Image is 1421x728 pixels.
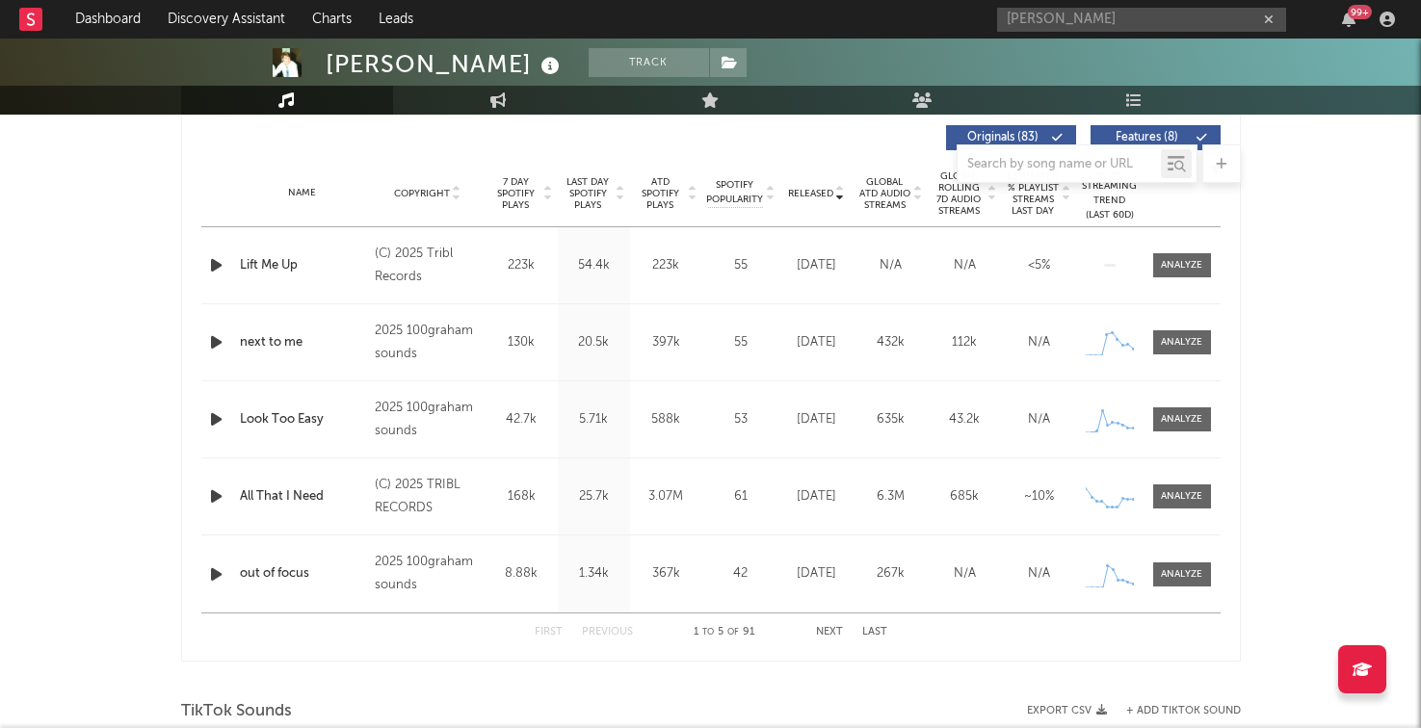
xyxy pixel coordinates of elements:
[582,627,633,637] button: Previous
[997,8,1286,32] input: Search for artists
[788,188,833,199] span: Released
[240,564,366,584] a: out of focus
[635,487,697,507] div: 3.07M
[563,487,625,507] div: 25.7k
[1091,125,1221,150] button: Features(8)
[933,487,997,507] div: 685k
[240,487,366,507] a: All That I Need
[858,410,923,429] div: 635k
[490,176,541,211] span: 7 Day Spotify Plays
[933,333,997,352] div: 112k
[635,176,686,211] span: ATD Spotify Plays
[563,564,625,584] div: 1.34k
[1007,333,1071,352] div: N/A
[490,410,553,429] div: 42.7k
[862,627,887,637] button: Last
[375,320,480,366] div: 2025 100graham sounds
[784,564,849,584] div: [DATE]
[1007,410,1071,429] div: N/A
[240,333,366,352] a: next to me
[490,256,553,275] div: 223k
[375,551,480,597] div: 2025 100graham sounds
[1107,706,1241,716] button: + Add TikTok Sound
[946,125,1076,150] button: Originals(83)
[707,256,775,275] div: 55
[394,188,450,199] span: Copyright
[1103,132,1192,143] span: Features ( 8 )
[671,621,777,644] div: 1 5 91
[181,700,292,723] span: TikTok Sounds
[707,333,775,352] div: 55
[933,410,997,429] div: 43.2k
[1007,487,1071,507] div: ~ 10 %
[635,410,697,429] div: 588k
[1027,705,1107,716] button: Export CSV
[490,564,553,584] div: 8.88k
[535,627,563,637] button: First
[375,397,480,443] div: 2025 100graham sounds
[635,564,697,584] div: 367k
[933,170,986,217] span: Global Rolling 7D Audio Streams
[958,157,1161,172] input: Search by song name or URL
[858,256,923,275] div: N/A
[702,628,714,637] span: to
[933,564,997,584] div: N/A
[707,487,775,507] div: 61
[635,333,697,352] div: 397k
[858,333,923,352] div: 432k
[959,132,1047,143] span: Originals ( 83 )
[727,628,739,637] span: of
[1342,12,1355,27] button: 99+
[563,333,625,352] div: 20.5k
[784,256,849,275] div: [DATE]
[1126,706,1241,716] button: + Add TikTok Sound
[784,333,849,352] div: [DATE]
[635,256,697,275] div: 223k
[563,410,625,429] div: 5.71k
[816,627,843,637] button: Next
[490,487,553,507] div: 168k
[589,48,709,77] button: Track
[326,48,565,80] div: [PERSON_NAME]
[240,410,366,429] a: Look Too Easy
[375,243,480,289] div: (C) 2025 Tribl Records
[858,176,911,211] span: Global ATD Audio Streams
[1007,256,1071,275] div: <5%
[240,186,366,200] div: Name
[784,487,849,507] div: [DATE]
[1007,564,1071,584] div: N/A
[375,474,480,520] div: (C) 2025 TRIBL RECORDS
[490,333,553,352] div: 130k
[707,564,775,584] div: 42
[784,410,849,429] div: [DATE]
[563,176,614,211] span: Last Day Spotify Plays
[707,410,775,429] div: 53
[1348,5,1372,19] div: 99 +
[858,564,923,584] div: 267k
[1007,170,1060,217] span: Estimated % Playlist Streams Last Day
[563,256,625,275] div: 54.4k
[858,487,923,507] div: 6.3M
[240,256,366,275] a: Lift Me Up
[1081,165,1139,222] div: Global Streaming Trend (Last 60D)
[933,256,997,275] div: N/A
[706,178,763,207] span: Spotify Popularity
